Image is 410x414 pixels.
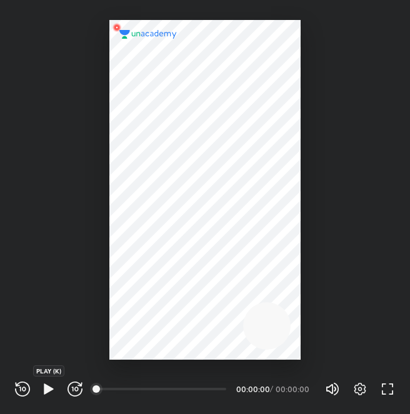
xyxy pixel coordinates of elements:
img: wMgqJGBwKWe8AAAAABJRU5ErkJggg== [109,20,124,35]
img: logo.2a7e12a2.svg [119,30,177,39]
div: PLAY (K) [33,365,64,377]
div: 00:00:00 [236,385,267,393]
div: / [270,385,273,393]
div: 00:00:00 [276,385,310,393]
